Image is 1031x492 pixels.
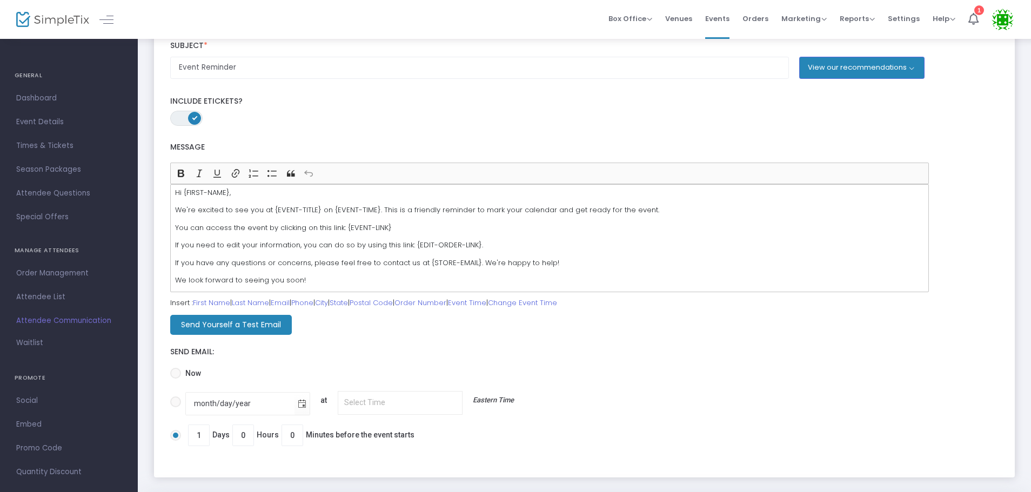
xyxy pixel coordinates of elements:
[181,368,201,379] span: Now
[488,298,557,308] a: Change Event Time
[170,97,999,106] label: Include Etickets?
[170,57,789,79] input: Enter Subject
[742,5,768,32] span: Orders
[291,298,313,308] a: Phone
[271,298,290,308] a: Email
[175,187,924,198] p: Hi {FIRST-NAME},
[15,65,123,86] h4: GENERAL
[16,290,122,304] span: Attendee List
[799,57,925,78] button: View our recommendations
[282,425,303,446] input: DaysHoursMinutes before the event starts
[315,298,328,308] a: City
[181,424,414,446] span: Days Hours
[316,395,333,408] p: at
[468,395,520,408] p: Eastern Time
[232,298,269,308] a: Last Name
[15,367,123,389] h4: PROMOTE
[486,298,557,308] span: |
[16,417,122,432] span: Embed
[350,298,393,308] a: Postal Code
[608,14,652,24] span: Box Office
[888,5,920,32] span: Settings
[175,223,924,233] p: You can access the event by clicking on this link: {EVENT-LINK}
[233,425,253,446] input: DaysHoursMinutes before the event starts
[16,465,122,479] span: Quantity Discount
[974,5,984,15] div: 1
[170,163,929,184] div: Editor toolbar
[306,429,414,441] span: Minutes before the event starts
[16,266,122,280] span: Order Management
[193,298,230,308] a: First Name
[16,210,122,224] span: Special Offers
[175,275,924,286] p: We look forward to seeing you soon!
[16,139,122,153] span: Times & Tickets
[175,240,924,251] p: If you need to edit your information, you can do so by using this link: {EDIT-ORDER-LINK}.
[933,14,955,24] span: Help
[394,298,446,308] a: Order Number
[16,163,122,177] span: Season Packages
[170,137,929,159] label: Message
[16,115,122,129] span: Event Details
[170,315,292,335] m-button: Send Yourself a Test Email
[170,184,929,292] div: Rich Text Editor, main
[192,114,198,120] span: ON
[705,5,729,32] span: Events
[175,205,924,215] p: We're excited to see you at {EVENT-TITLE} on {EVENT-TIME}. This is a friendly reminder to mark yo...
[16,338,43,348] span: Waitlist
[448,298,486,308] a: Event Time
[170,30,999,466] form: Insert : | | | | | | | |
[16,186,122,200] span: Attendee Questions
[186,393,294,415] input: Toggle calendaratEastern Time
[165,35,1004,57] label: Subject
[189,425,209,446] input: DaysHoursMinutes before the event starts
[16,394,122,408] span: Social
[781,14,827,24] span: Marketing
[16,314,122,328] span: Attendee Communication
[294,393,310,415] button: Toggle calendar
[665,5,692,32] span: Venues
[840,14,875,24] span: Reports
[175,258,924,268] p: If you have any questions or concerns, please feel free to contact us at {STORE-EMAIL}. We're hap...
[16,91,122,105] span: Dashboard
[170,347,999,357] label: Send Email:
[330,298,348,308] a: State
[15,240,123,261] h4: MANAGE ATTENDEES
[16,441,122,455] span: Promo Code
[338,391,463,414] input: Toggle calendaratEastern Time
